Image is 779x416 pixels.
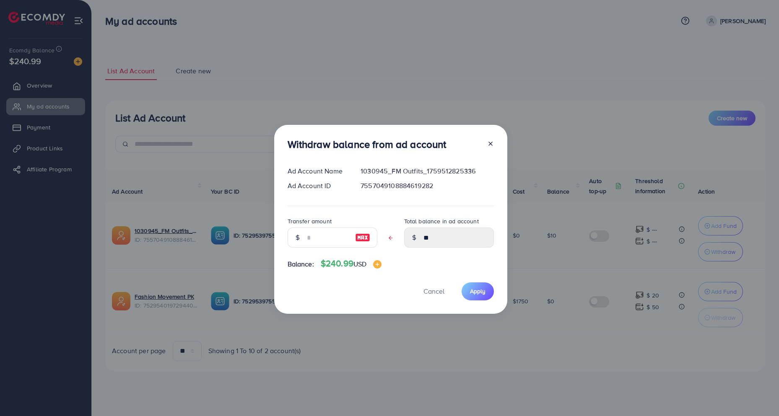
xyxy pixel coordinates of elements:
[462,282,494,300] button: Apply
[470,287,486,295] span: Apply
[354,166,500,176] div: 1030945_FM Outfits_1759512825336
[355,233,370,243] img: image
[373,260,382,269] img: image
[288,138,447,150] h3: Withdraw balance from ad account
[288,217,332,225] label: Transfer amount
[281,166,354,176] div: Ad Account Name
[743,378,773,410] iframe: Chat
[404,217,479,225] label: Total balance in ad account
[321,258,382,269] h4: $240.99
[354,181,500,191] div: 7557049108884619282
[353,259,366,269] span: USD
[288,259,314,269] span: Balance:
[423,287,444,296] span: Cancel
[413,282,455,300] button: Cancel
[281,181,354,191] div: Ad Account ID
